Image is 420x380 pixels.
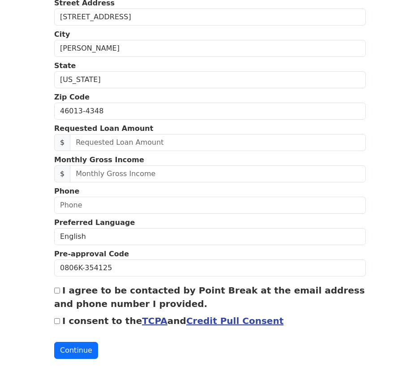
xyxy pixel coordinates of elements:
[54,30,70,39] strong: City
[54,155,366,165] p: Monthly Gross Income
[62,315,283,326] label: I consent to the and
[54,197,366,214] input: Phone
[54,40,366,57] input: City
[54,250,129,258] strong: Pre-approval Code
[54,187,79,195] strong: Phone
[54,165,70,182] span: $
[142,315,167,326] a: TCPA
[54,285,365,309] label: I agree to be contacted by Point Break at the email address and phone number I provided.
[54,61,76,70] strong: State
[54,259,366,276] input: Pre-approval Code
[70,165,366,182] input: Monthly Gross Income
[70,134,366,151] input: Requested Loan Amount
[186,315,283,326] a: Credit Pull Consent
[54,124,153,133] strong: Requested Loan Amount
[54,134,70,151] span: $
[54,9,366,26] input: Street Address
[54,93,90,101] strong: Zip Code
[54,218,135,227] strong: Preferred Language
[54,342,98,359] button: Continue
[54,103,366,120] input: Zip Code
